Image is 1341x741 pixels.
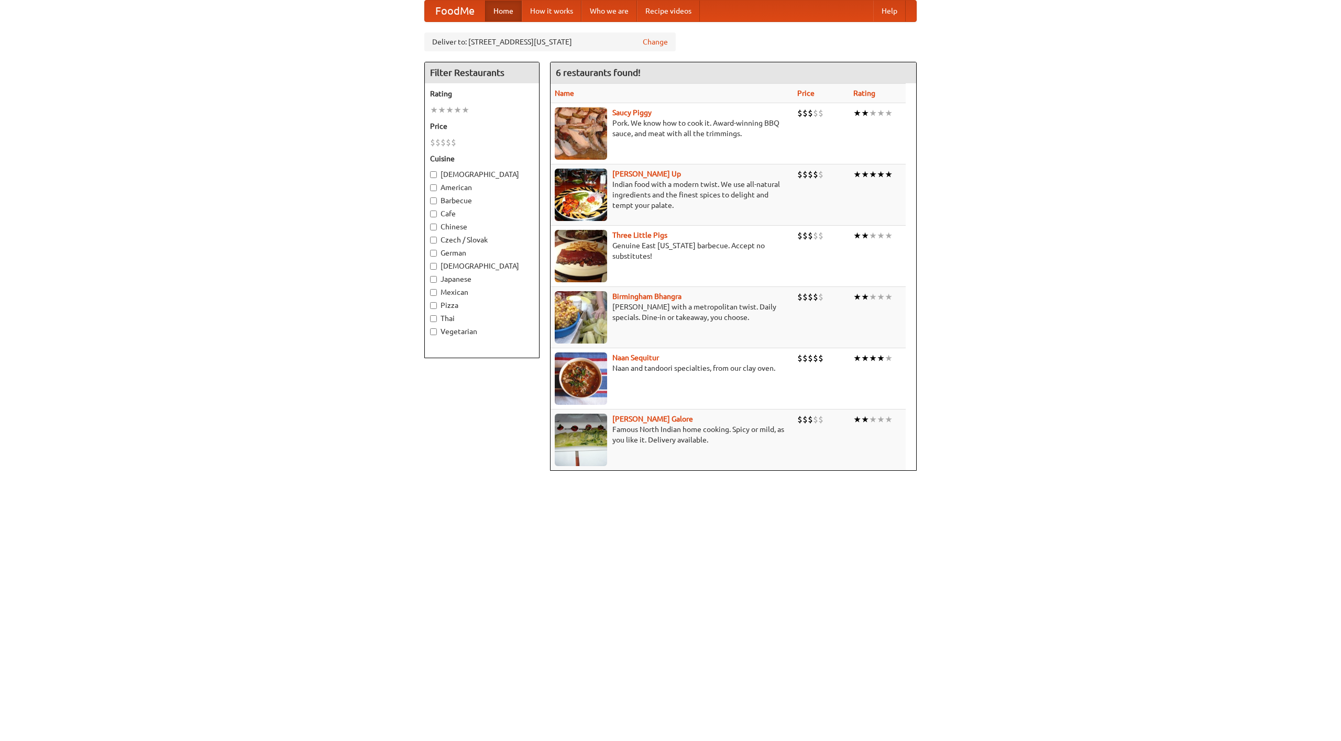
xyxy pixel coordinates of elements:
[430,276,437,283] input: Japanese
[555,352,607,405] img: naansequitur.jpg
[612,170,681,178] a: [PERSON_NAME] Up
[612,353,659,362] b: Naan Sequitur
[877,169,885,180] li: ★
[861,352,869,364] li: ★
[430,224,437,230] input: Chinese
[808,169,813,180] li: $
[430,289,437,296] input: Mexican
[861,291,869,303] li: ★
[808,414,813,425] li: $
[612,292,682,301] a: Birmingham Bhangra
[430,137,435,148] li: $
[555,302,789,323] p: [PERSON_NAME] with a metropolitan twist. Daily specials. Dine-in or takeaway, you choose.
[869,169,877,180] li: ★
[869,291,877,303] li: ★
[808,230,813,241] li: $
[818,107,823,119] li: $
[803,169,808,180] li: $
[430,153,534,164] h5: Cuisine
[813,230,818,241] li: $
[885,107,893,119] li: ★
[446,104,454,116] li: ★
[797,291,803,303] li: $
[430,328,437,335] input: Vegetarian
[803,291,808,303] li: $
[885,169,893,180] li: ★
[853,169,861,180] li: ★
[877,414,885,425] li: ★
[425,1,485,21] a: FoodMe
[430,326,534,337] label: Vegetarian
[430,171,437,178] input: [DEMOGRAPHIC_DATA]
[808,107,813,119] li: $
[430,197,437,204] input: Barbecue
[808,352,813,364] li: $
[430,182,534,193] label: American
[813,352,818,364] li: $
[808,291,813,303] li: $
[797,107,803,119] li: $
[869,107,877,119] li: ★
[885,414,893,425] li: ★
[803,414,808,425] li: $
[853,230,861,241] li: ★
[818,291,823,303] li: $
[451,137,456,148] li: $
[873,1,906,21] a: Help
[797,230,803,241] li: $
[430,235,534,245] label: Czech / Slovak
[803,352,808,364] li: $
[430,300,534,311] label: Pizza
[803,107,808,119] li: $
[861,414,869,425] li: ★
[813,107,818,119] li: $
[441,137,446,148] li: $
[861,107,869,119] li: ★
[435,137,441,148] li: $
[877,230,885,241] li: ★
[818,169,823,180] li: $
[612,231,667,239] b: Three Little Pigs
[813,414,818,425] li: $
[869,230,877,241] li: ★
[454,104,461,116] li: ★
[430,313,534,324] label: Thai
[556,68,641,78] ng-pluralize: 6 restaurants found!
[438,104,446,116] li: ★
[555,424,789,445] p: Famous North Indian home cooking. Spicy or mild, as you like it. Delivery available.
[430,263,437,270] input: [DEMOGRAPHIC_DATA]
[818,352,823,364] li: $
[612,108,652,117] a: Saucy Piggy
[430,222,534,232] label: Chinese
[555,118,789,139] p: Pork. We know how to cook it. Award-winning BBQ sauce, and meat with all the trimmings.
[818,414,823,425] li: $
[861,169,869,180] li: ★
[612,415,693,423] a: [PERSON_NAME] Galore
[861,230,869,241] li: ★
[581,1,637,21] a: Who we are
[555,291,607,344] img: bhangra.jpg
[461,104,469,116] li: ★
[853,89,875,97] a: Rating
[430,315,437,322] input: Thai
[430,208,534,219] label: Cafe
[430,261,534,271] label: [DEMOGRAPHIC_DATA]
[430,121,534,131] h5: Price
[885,352,893,364] li: ★
[637,1,700,21] a: Recipe videos
[430,184,437,191] input: American
[643,37,668,47] a: Change
[555,89,574,97] a: Name
[869,414,877,425] li: ★
[430,211,437,217] input: Cafe
[555,363,789,373] p: Naan and tandoori specialties, from our clay oven.
[485,1,522,21] a: Home
[425,62,539,83] h4: Filter Restaurants
[853,352,861,364] li: ★
[424,32,676,51] div: Deliver to: [STREET_ADDRESS][US_STATE]
[555,230,607,282] img: littlepigs.jpg
[430,237,437,244] input: Czech / Slovak
[430,104,438,116] li: ★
